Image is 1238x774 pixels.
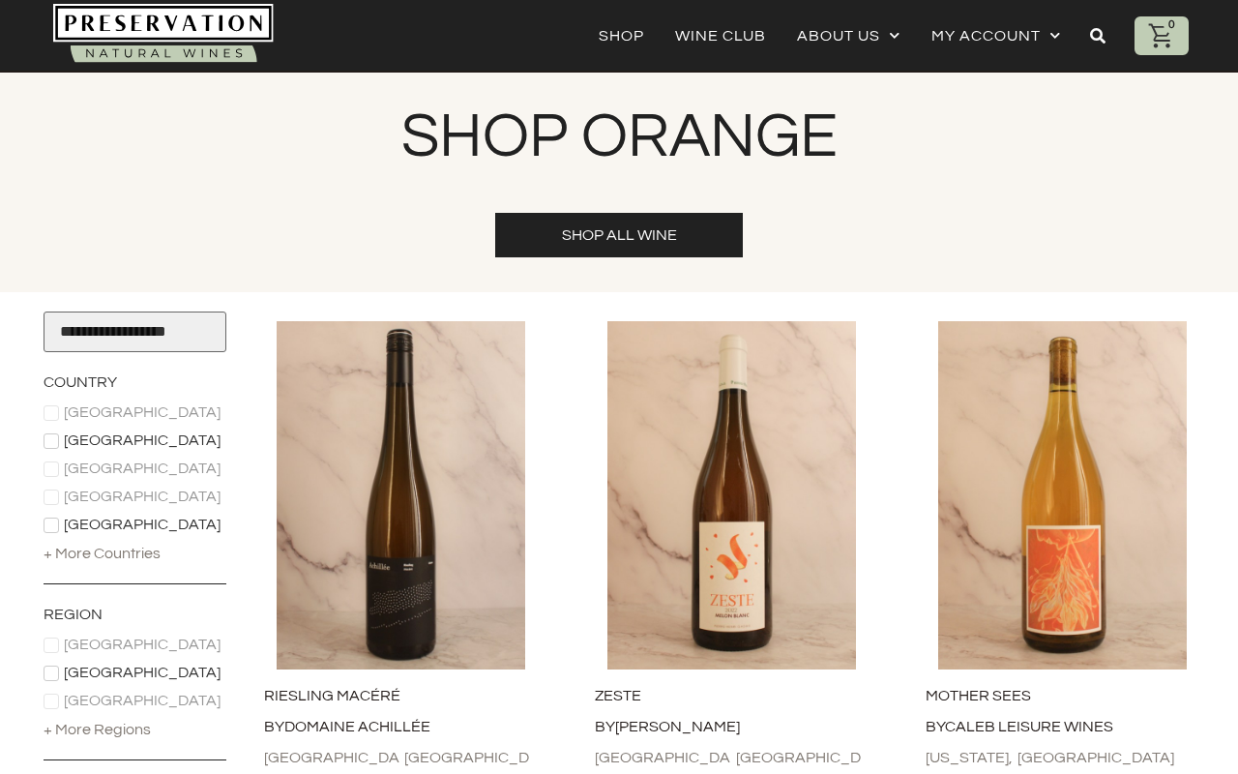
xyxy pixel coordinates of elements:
[931,22,1061,49] a: My account
[1164,16,1181,34] div: 0
[595,688,641,703] a: Zeste
[53,4,274,67] img: Natural-organic-biodynamic-wine
[595,719,615,734] a: By
[264,688,400,703] a: Riesling Macéré
[44,312,225,352] select: Sort filter
[926,747,1013,768] h5: ,
[615,719,740,734] a: [PERSON_NAME]
[46,106,1192,168] h2: Shop Orange
[797,22,900,49] a: About Us
[495,213,743,257] a: Shop All wine
[64,665,221,680] span: [GEOGRAPHIC_DATA]
[599,22,644,49] a: Shop
[562,224,677,246] span: Shop All wine
[926,750,1009,765] a: [US_STATE]
[44,604,225,635] div: Region
[64,432,221,448] span: [GEOGRAPHIC_DATA]
[64,517,221,532] span: [GEOGRAPHIC_DATA]
[926,688,1031,703] a: Mother Sees
[1017,750,1174,765] a: [GEOGRAPHIC_DATA]
[599,22,1061,49] nav: Menu
[264,719,284,734] a: By
[945,719,1113,734] a: Caleb Leisure Wines
[926,719,945,734] a: By
[675,22,766,49] a: Wine Club
[44,372,225,402] div: Country
[44,719,151,740] div: + More Regions
[44,543,161,564] div: + More Countries
[284,719,430,734] a: Domaine Achillée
